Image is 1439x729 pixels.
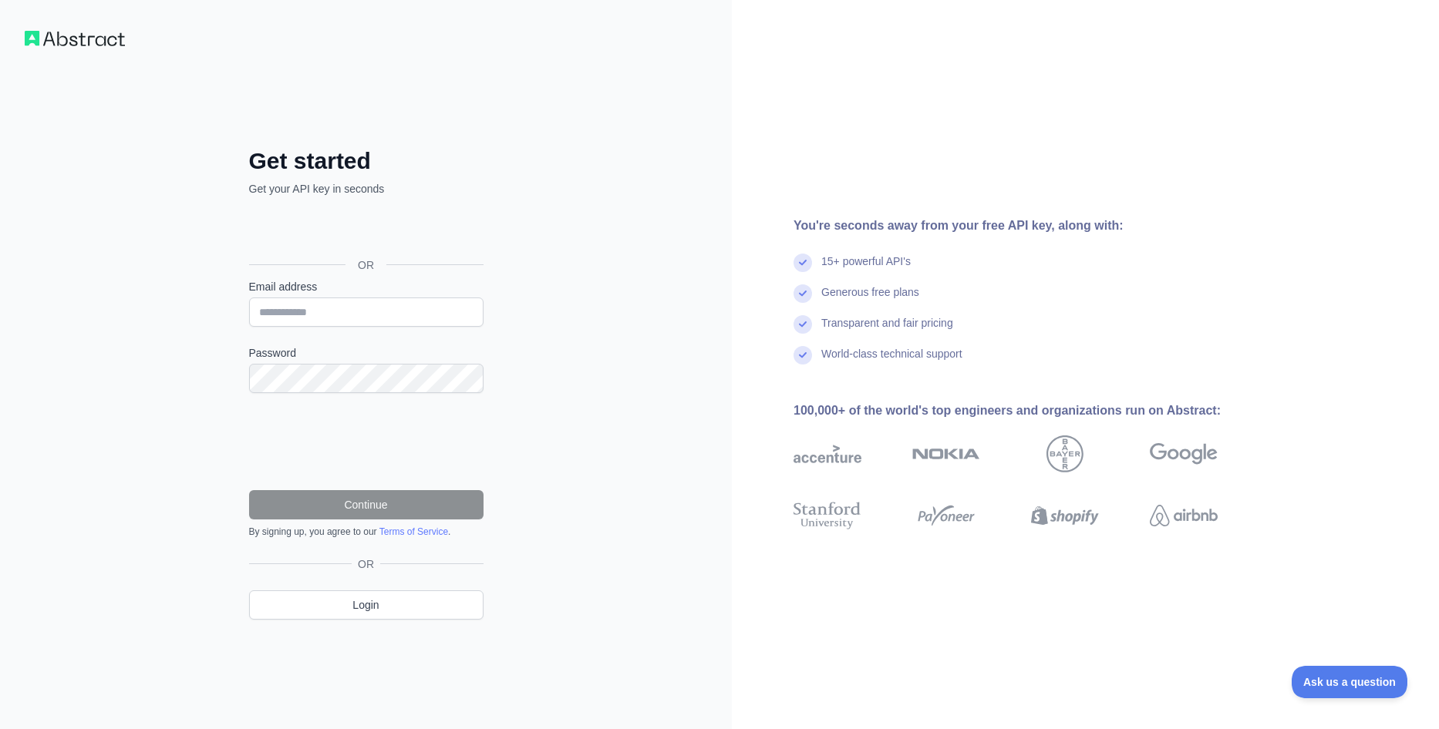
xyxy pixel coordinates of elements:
[25,31,125,46] img: Workflow
[821,346,962,377] div: World-class technical support
[241,213,488,247] iframe: Bouton "Se connecter avec Google"
[794,401,1267,420] div: 100,000+ of the world's top engineers and organizations run on Abstract:
[1031,499,1099,532] img: shopify
[912,499,980,532] img: payoneer
[379,526,448,537] a: Terms of Service
[249,147,484,175] h2: Get started
[345,257,386,273] span: OR
[249,490,484,519] button: Continue
[912,435,980,472] img: nokia
[794,217,1267,235] div: You're seconds away from your free API key, along with:
[794,284,812,303] img: check mark
[1150,435,1218,472] img: google
[794,499,861,532] img: stanford university
[249,526,484,538] div: By signing up, you agree to our .
[794,435,861,472] img: accenture
[249,279,484,294] label: Email address
[1046,435,1083,472] img: bayer
[249,181,484,197] p: Get your API key in seconds
[1292,666,1408,698] iframe: Toggle Customer Support
[794,254,812,272] img: check mark
[1150,499,1218,532] img: airbnb
[352,556,380,572] span: OR
[249,590,484,620] a: Login
[821,254,911,284] div: 15+ powerful API's
[249,345,484,361] label: Password
[821,315,953,346] div: Transparent and fair pricing
[794,315,812,334] img: check mark
[249,412,484,472] iframe: reCAPTCHA
[794,346,812,364] img: check mark
[821,284,919,315] div: Generous free plans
